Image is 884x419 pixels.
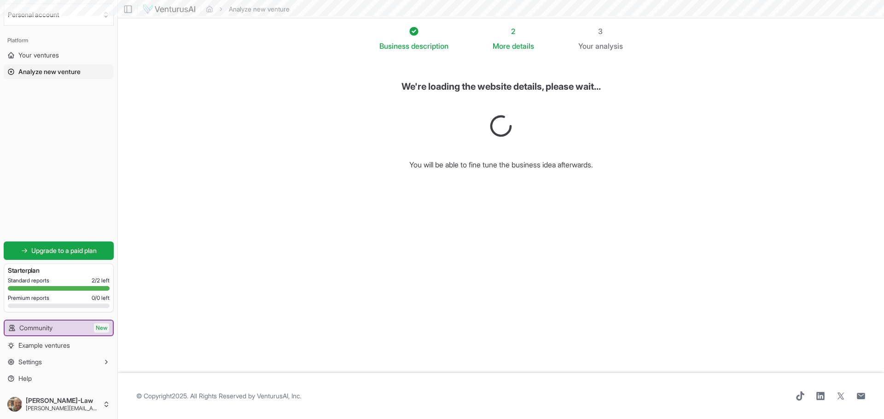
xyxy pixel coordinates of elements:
span: analysis [595,41,623,51]
a: CommunityNew [5,321,113,335]
span: New [94,323,109,333]
div: Platform [4,33,114,48]
span: 2 / 2 left [92,277,110,284]
a: Your ventures [4,48,114,63]
span: More [493,40,510,52]
a: Example ventures [4,338,114,353]
span: © Copyright 2025 . All Rights Reserved by . [136,391,301,401]
a: Analyze new venture [4,64,114,79]
span: [PERSON_NAME]-Law [26,396,99,405]
button: [PERSON_NAME]-Law[PERSON_NAME][EMAIL_ADDRESS][DOMAIN_NAME] [4,393,114,415]
img: ACg8ocJH_RCmj7IG6SaxcLptTC8wG85jUJvlVq57okZcyXToBDsUWacP=s96-c [7,397,22,412]
span: Settings [18,357,42,367]
div: 2 [493,26,534,37]
a: Upgrade to a paid plan [4,241,114,260]
h3: Starter plan [8,266,110,275]
h6: We're loading the website details, please wait... [401,80,601,93]
span: Premium reports [8,294,49,302]
h6: You will be able to fine tune the business idea afterwards. [409,159,593,170]
span: 0 / 0 left [92,294,110,302]
span: Example ventures [18,341,70,350]
span: Your ventures [18,51,59,60]
a: Help [4,371,114,386]
span: description [411,41,448,51]
span: Help [18,374,32,383]
span: [PERSON_NAME][EMAIL_ADDRESS][DOMAIN_NAME] [26,405,99,412]
span: Analyze new venture [18,67,81,76]
span: Standard reports [8,277,49,284]
div: 3 [578,26,623,37]
a: VenturusAI, Inc [257,392,300,400]
span: Your [578,40,593,52]
span: Upgrade to a paid plan [31,246,97,255]
button: Settings [4,355,114,369]
span: Community [19,323,52,333]
span: Business [379,40,409,52]
span: details [512,41,534,51]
